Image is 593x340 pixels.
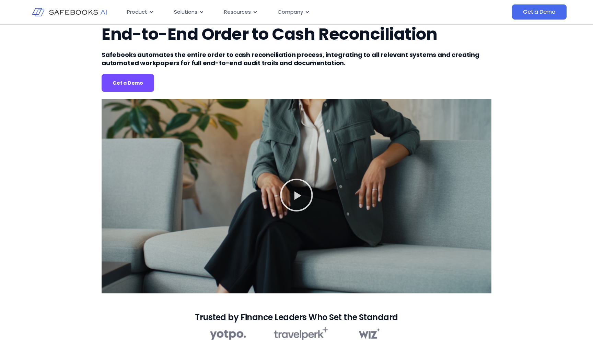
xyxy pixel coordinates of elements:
[174,8,197,16] span: Solutions
[523,9,556,15] span: Get a Demo
[195,314,398,320] h2: Trusted by Finance Leaders Who Set the Standard
[102,25,491,44] h1: End-to-End Order to Cash Reconciliation
[224,8,251,16] span: Resources
[279,178,314,214] div: Play Video
[113,80,143,86] span: Get a Demo
[102,74,154,92] a: Get a Demo
[121,5,443,19] nav: Menu
[121,5,443,19] div: Menu Toggle
[278,8,303,16] span: Company
[512,4,567,20] a: Get a Demo
[102,50,479,67] span: Safebooks automates the entire order to cash reconciliation process, integrating to all relevant ...
[127,8,147,16] span: Product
